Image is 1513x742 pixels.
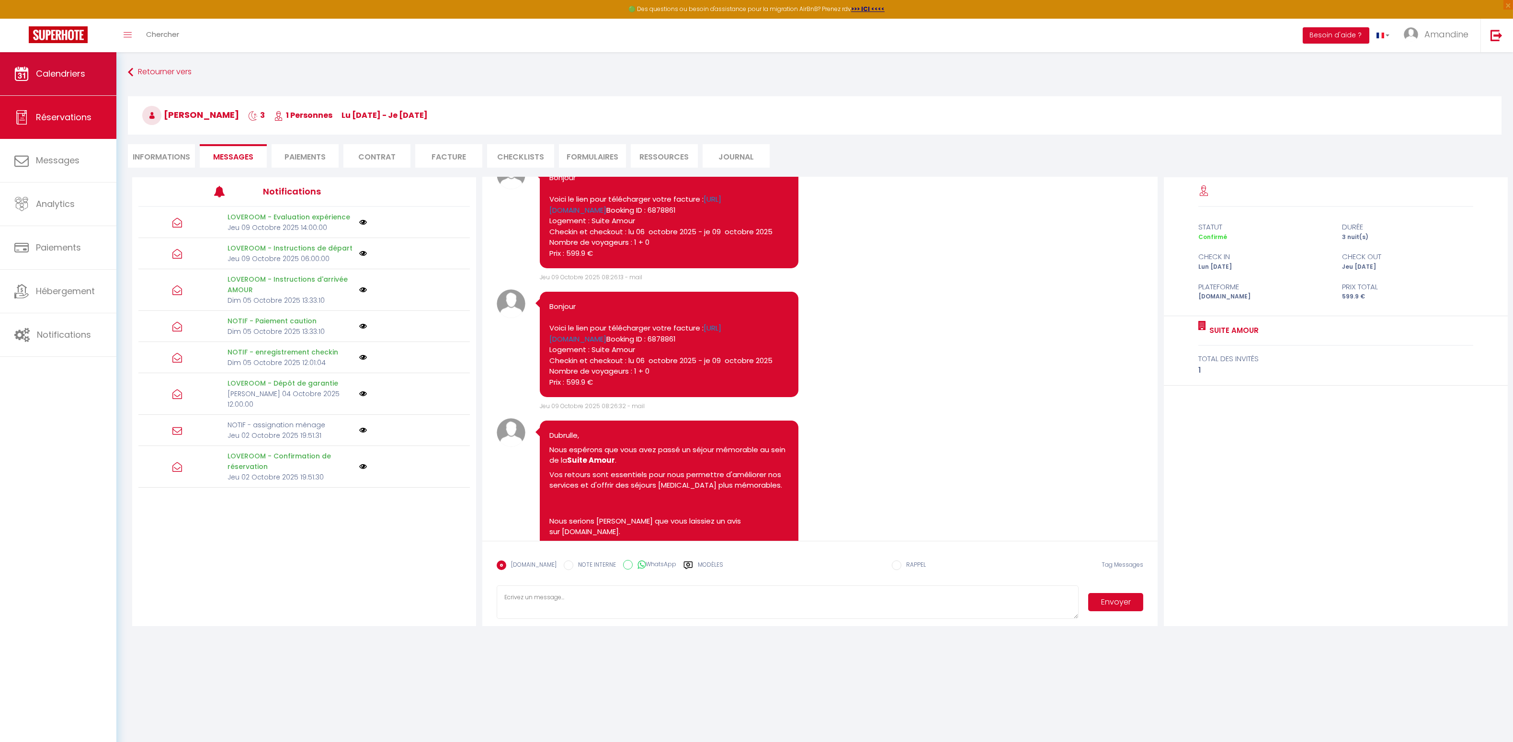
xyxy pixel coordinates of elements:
[359,322,367,330] img: NO IMAGE
[1397,19,1480,52] a: ... Amandine
[228,212,353,222] p: LOVEROOM - Evaluation expérience
[228,451,353,472] p: LOVEROOM - Confirmation de réservation
[248,110,265,121] span: 3
[359,250,367,257] img: NO IMAGE
[1336,233,1479,242] div: 3 nuit(s)
[1336,281,1479,293] div: Prix total
[228,357,353,368] p: Dim 05 Octobre 2025 12:01:04
[36,241,81,253] span: Paiements
[228,274,353,295] p: LOVEROOM - Instructions d'arrivée AMOUR
[228,347,353,357] p: NOTIF - enregistrement checkin
[228,472,353,482] p: Jeu 02 Octobre 2025 19:51:30
[631,144,698,168] li: Ressources
[228,326,353,337] p: Dim 05 Octobre 2025 13:33:10
[274,110,332,121] span: 1 Personnes
[851,5,885,13] a: >>> ICI <<<<
[1192,251,1336,263] div: check in
[633,560,676,571] label: WhatsApp
[272,144,339,168] li: Paiements
[549,323,721,344] a: [URL][DOMAIN_NAME]
[1192,292,1336,301] div: [DOMAIN_NAME]
[128,144,195,168] li: Informations
[1336,251,1479,263] div: check out
[228,420,353,430] p: NOTIF - assignation ménage
[703,144,770,168] li: Journal
[1336,221,1479,233] div: durée
[36,154,80,166] span: Messages
[698,560,723,577] label: Modèles
[549,194,721,215] a: [URL][DOMAIN_NAME]
[1336,292,1479,301] div: 599.9 €
[359,354,367,361] img: NO IMAGE
[36,68,85,80] span: Calendriers
[228,243,353,253] p: LOVEROOM - Instructions de départ
[1206,325,1259,336] a: Suite Amour
[573,560,616,571] label: NOTE INTERNE
[1192,263,1336,272] div: Lun [DATE]
[1424,28,1468,40] span: Amandine
[213,151,253,162] span: Messages
[549,445,789,466] p: Nous espérons que vous avez passé un séjour mémorable au sein de la .
[37,329,91,341] span: Notifications
[128,64,1502,81] a: Retourner vers
[359,390,367,398] img: NO IMAGE
[228,378,353,388] p: LOVEROOM - Dépôt de garantie
[1088,593,1143,611] button: Envoyer
[359,286,367,294] img: NO IMAGE
[1102,560,1143,569] span: Tag Messages
[1192,221,1336,233] div: statut
[1490,29,1502,41] img: logout
[567,455,615,465] strong: Suite Amour
[1198,365,1473,376] div: 1
[228,253,353,264] p: Jeu 09 Octobre 2025 06:00:00
[549,301,789,388] pre: Bonjour Voici le lien pour télécharger votre facture : Booking ID : 6878861 Logement : Suite Amou...
[1336,263,1479,272] div: Jeu [DATE]
[359,218,367,226] img: NO IMAGE
[1192,281,1336,293] div: Plateforme
[549,541,789,562] p: Votre expérience aidera d'autres voyageurs à découvrir notre établissement et à profiter de momen...
[1303,27,1369,44] button: Besoin d'aide ?
[549,172,789,259] pre: Bonjour Voici le lien pour télécharger votre facture : Booking ID : 6878861 Logement : Suite Amou...
[540,273,642,281] span: Jeu 09 Octobre 2025 08:26:13 - mail
[36,111,91,123] span: Réservations
[487,144,554,168] li: CHECKLISTS
[559,144,626,168] li: FORMULAIRES
[1404,27,1418,42] img: ...
[341,110,428,121] span: lu [DATE] - je [DATE]
[540,402,645,410] span: Jeu 09 Octobre 2025 08:26:32 - mail
[901,560,926,571] label: RAPPEL
[263,181,401,202] h3: Notifications
[497,418,525,447] img: avatar.png
[228,430,353,441] p: Jeu 02 Octobre 2025 19:51:31
[549,469,789,491] p: Vos retours sont essentiels pour nous permettre d'améliorer nos services et d'offrir des séjours ...
[359,426,367,434] img: NO IMAGE
[139,19,186,52] a: Chercher
[549,430,789,441] p: Dubrulle,
[228,316,353,326] p: NOTIF - Paiement caution
[29,26,88,43] img: Super Booking
[228,388,353,410] p: [PERSON_NAME] 04 Octobre 2025 12:00:00
[146,29,179,39] span: Chercher
[1198,233,1227,241] span: Confirmé
[343,144,410,168] li: Contrat
[415,144,482,168] li: Facture
[36,285,95,297] span: Hébergement
[142,109,239,121] span: [PERSON_NAME]
[549,516,789,537] p: Nous serions [PERSON_NAME] que vous laissiez un avis sur [DOMAIN_NAME].
[228,222,353,233] p: Jeu 09 Octobre 2025 14:00:00
[1198,353,1473,365] div: total des invités
[497,289,525,318] img: avatar.png
[506,560,557,571] label: [DOMAIN_NAME]
[359,463,367,470] img: NO IMAGE
[36,198,75,210] span: Analytics
[228,295,353,306] p: Dim 05 Octobre 2025 13:33:10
